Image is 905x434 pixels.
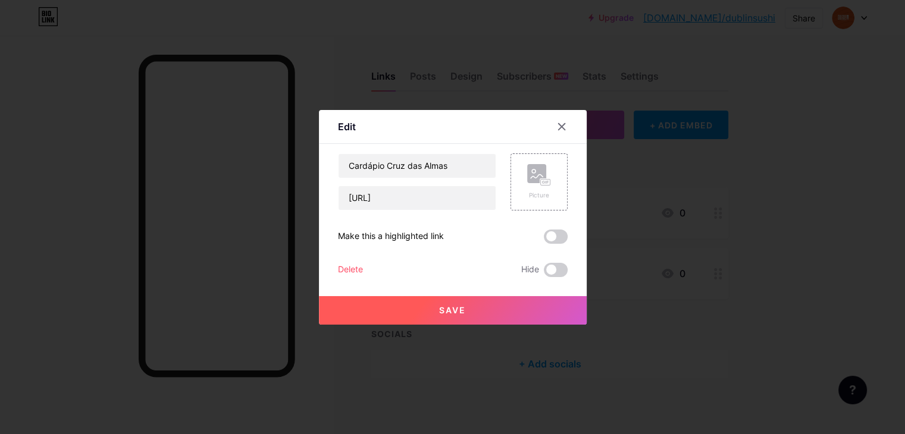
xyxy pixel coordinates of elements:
div: Make this a highlighted link [338,229,444,244]
span: Save [439,305,466,315]
span: Hide [521,263,539,277]
input: URL [339,186,496,210]
div: Edit [338,119,356,134]
input: Title [339,154,496,178]
div: Picture [527,191,551,200]
button: Save [319,296,587,325]
div: Delete [338,263,363,277]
